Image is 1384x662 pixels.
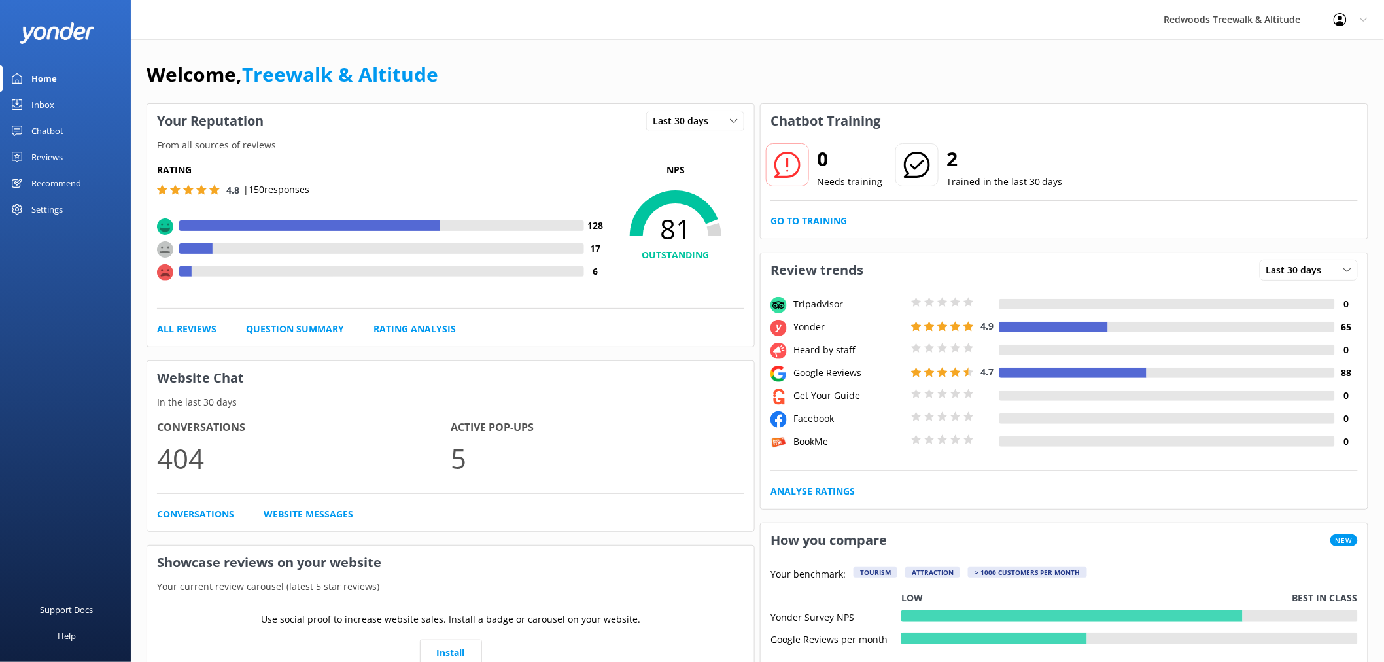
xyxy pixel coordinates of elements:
[1335,366,1358,380] h4: 88
[147,104,273,138] h3: Your Reputation
[261,612,640,627] p: Use social proof to increase website sales. Install a badge or carousel on your website.
[817,143,882,175] h2: 0
[31,65,57,92] div: Home
[1292,591,1358,605] p: Best in class
[1335,434,1358,449] h4: 0
[1335,320,1358,334] h4: 65
[147,580,754,594] p: Your current review carousel (latest 5 star reviews)
[157,322,216,336] a: All Reviews
[31,118,63,144] div: Chatbot
[790,411,908,426] div: Facebook
[58,623,76,649] div: Help
[147,59,438,90] h1: Welcome,
[1335,297,1358,311] h4: 0
[790,320,908,334] div: Yonder
[761,523,897,557] h3: How you compare
[1335,343,1358,357] h4: 0
[246,322,344,336] a: Question Summary
[790,389,908,403] div: Get Your Guide
[790,434,908,449] div: BookMe
[770,567,846,583] p: Your benchmark:
[31,196,63,222] div: Settings
[157,507,234,521] a: Conversations
[242,61,438,88] a: Treewalk & Altitude
[584,218,607,233] h4: 128
[770,214,847,228] a: Go to Training
[607,163,744,177] p: NPS
[854,567,897,578] div: Tourism
[157,419,451,436] h4: Conversations
[41,597,94,623] div: Support Docs
[946,143,1063,175] h2: 2
[373,322,456,336] a: Rating Analysis
[770,633,901,644] div: Google Reviews per month
[147,361,754,395] h3: Website Chat
[147,546,754,580] h3: Showcase reviews on your website
[157,436,451,480] p: 404
[653,114,716,128] span: Last 30 days
[20,22,95,44] img: yonder-white-logo.png
[584,241,607,256] h4: 17
[607,213,744,245] span: 81
[770,484,855,498] a: Analyse Ratings
[1266,263,1330,277] span: Last 30 days
[147,395,754,409] p: In the last 30 days
[790,366,908,380] div: Google Reviews
[761,104,890,138] h3: Chatbot Training
[584,264,607,279] h4: 6
[157,163,607,177] h5: Rating
[980,320,994,332] span: 4.9
[226,184,239,196] span: 4.8
[817,175,882,189] p: Needs training
[790,343,908,357] div: Heard by staff
[243,183,309,197] p: | 150 responses
[770,610,901,622] div: Yonder Survey NPS
[1335,389,1358,403] h4: 0
[968,567,1087,578] div: > 1000 customers per month
[905,567,960,578] div: Attraction
[946,175,1063,189] p: Trained in the last 30 days
[31,92,54,118] div: Inbox
[147,138,754,152] p: From all sources of reviews
[607,248,744,262] h4: OUTSTANDING
[31,144,63,170] div: Reviews
[1335,411,1358,426] h4: 0
[761,253,873,287] h3: Review trends
[980,366,994,378] span: 4.7
[1330,534,1358,546] span: New
[451,436,744,480] p: 5
[31,170,81,196] div: Recommend
[901,591,923,605] p: Low
[264,507,353,521] a: Website Messages
[451,419,744,436] h4: Active Pop-ups
[790,297,908,311] div: Tripadvisor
